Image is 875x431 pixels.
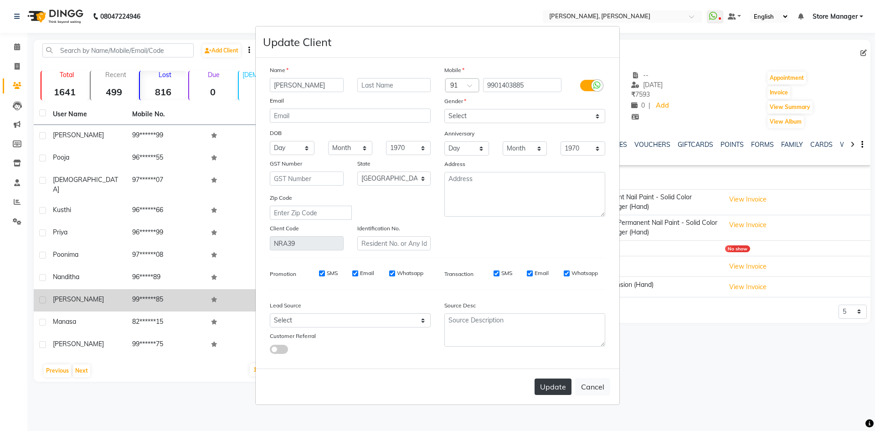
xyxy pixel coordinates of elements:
[535,269,549,277] label: Email
[357,160,371,168] label: State
[270,270,296,278] label: Promotion
[444,66,464,74] label: Mobile
[270,171,344,186] input: GST Number
[575,378,610,395] button: Cancel
[270,66,288,74] label: Name
[444,97,466,105] label: Gender
[444,160,465,168] label: Address
[270,236,344,250] input: Client Code
[270,97,284,105] label: Email
[483,78,562,92] input: Mobile
[571,269,598,277] label: Whatsapp
[357,78,431,92] input: Last Name
[270,160,302,168] label: GST Number
[357,224,400,233] label: Identification No.
[270,301,301,310] label: Lead Source
[270,129,282,137] label: DOB
[270,206,352,220] input: Enter Zip Code
[444,301,476,310] label: Source Desc
[270,332,316,340] label: Customer Referral
[327,269,338,277] label: SMS
[270,78,344,92] input: First Name
[397,269,423,277] label: Whatsapp
[360,269,374,277] label: Email
[270,224,299,233] label: Client Code
[270,109,431,123] input: Email
[357,236,431,250] input: Resident No. or Any Id
[444,270,474,278] label: Transaction
[535,379,571,395] button: Update
[263,34,331,50] h4: Update Client
[444,130,474,138] label: Anniversary
[270,194,292,202] label: Zip Code
[501,269,512,277] label: SMS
